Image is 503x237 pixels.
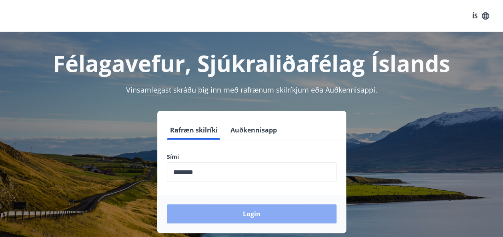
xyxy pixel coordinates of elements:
button: ÍS [468,9,493,23]
label: Sími [167,153,337,161]
h1: Félagavefur, Sjúkraliðafélag Íslands [10,48,493,78]
button: Auðkennisapp [227,120,280,140]
button: Login [167,204,337,223]
span: Vinsamlegast skráðu þig inn með rafrænum skilríkjum eða Auðkennisappi. [126,85,377,95]
button: Rafræn skilríki [167,120,221,140]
